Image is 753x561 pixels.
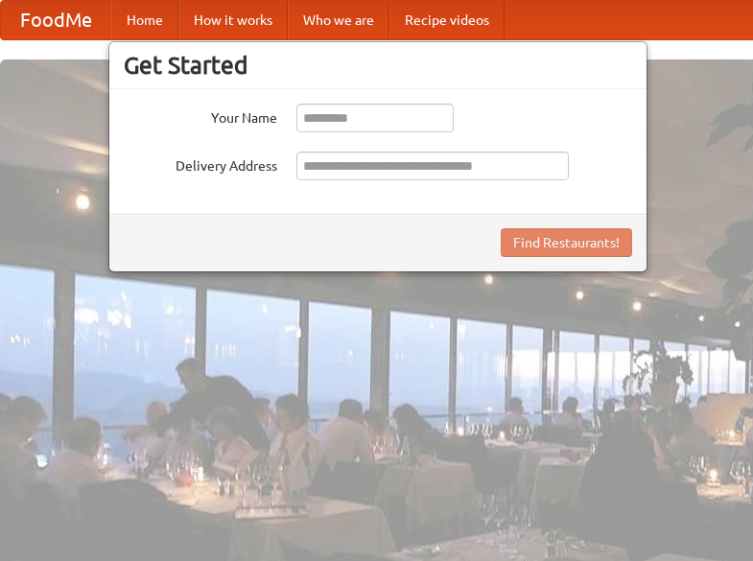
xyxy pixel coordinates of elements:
[178,1,288,39] a: How it works
[1,1,111,39] a: FoodMe
[124,152,277,175] label: Delivery Address
[288,1,389,39] a: Who we are
[124,104,277,128] label: Your Name
[389,1,505,39] a: Recipe videos
[124,51,632,80] h3: Get Started
[501,228,632,257] button: Find Restaurants!
[111,1,178,39] a: Home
